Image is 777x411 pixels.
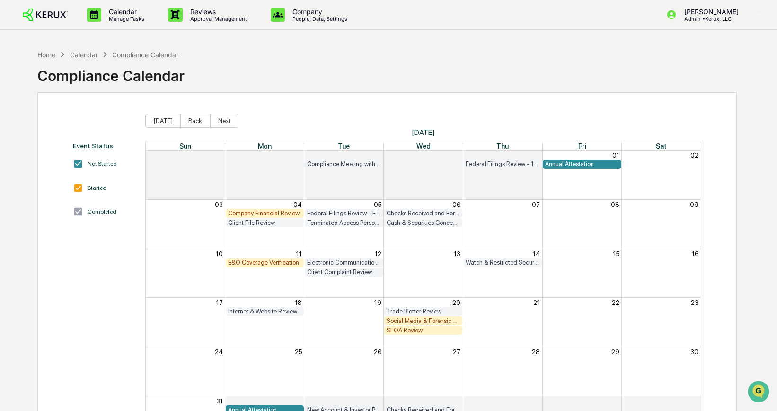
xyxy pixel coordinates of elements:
div: Federal Filings Review - 13F [466,161,539,168]
button: 01 [295,397,302,405]
button: 06 [690,397,698,405]
button: 27 [215,152,223,159]
div: Calendar [70,51,98,59]
button: Next [210,114,238,128]
div: Cash & Securities Concentration Review [387,219,460,226]
button: 23 [691,299,698,306]
button: 17 [216,299,223,306]
img: 1746055101610-c473b297-6a78-478c-a979-82029cc54cd1 [9,72,26,89]
button: 09 [690,201,698,208]
span: [DATE] [145,128,701,137]
span: Preclearance [19,119,61,129]
div: 🖐️ [9,120,17,128]
button: 20 [452,299,460,306]
div: Internet & Website Review [228,308,302,315]
button: 28 [532,348,540,356]
button: 28 [294,152,302,159]
iframe: Open customer support [747,380,772,405]
a: 🗄️Attestations [65,116,121,133]
button: 27 [453,348,460,356]
span: Wed [416,142,431,150]
button: 26 [374,348,381,356]
span: Fri [578,142,586,150]
p: People, Data, Settings [285,16,352,22]
div: 🔎 [9,138,17,146]
p: Calendar [101,8,149,16]
button: 05 [374,201,381,208]
span: Data Lookup [19,137,60,147]
button: 15 [613,250,619,258]
button: 29 [373,152,381,159]
span: Sun [179,142,191,150]
button: 11 [296,250,302,258]
div: Checks Received and Forwarded Log [387,210,460,217]
a: 🔎Data Lookup [6,134,63,151]
button: 02 [373,397,381,405]
div: Company Financial Review [228,210,302,217]
span: Pylon [94,161,115,168]
p: Company [285,8,352,16]
p: Manage Tasks [101,16,149,22]
button: 08 [611,201,619,208]
button: 07 [532,201,540,208]
div: Annual Attestation [545,161,619,168]
button: 01 [612,152,619,159]
p: How can we help? [9,20,172,35]
button: 30 [452,152,460,159]
button: 16 [692,250,698,258]
button: 04 [531,397,540,405]
a: Powered byPylon [67,160,115,168]
div: Watch & Restricted Securities List [466,259,539,266]
button: 06 [452,201,460,208]
img: logo [23,9,68,21]
div: We're available if you need us! [32,82,120,89]
p: [PERSON_NAME] [677,8,743,16]
div: Social Media & Forensic Testing [387,317,460,324]
button: 22 [612,299,619,306]
button: 29 [611,348,619,356]
button: Start new chat [161,75,172,87]
div: Event Status [73,142,136,150]
div: Start new chat [32,72,155,82]
span: Tue [338,142,350,150]
p: Admin • Kerux, LLC [677,16,743,22]
button: 12 [375,250,381,258]
div: Compliance Calendar [112,51,178,59]
button: 18 [295,299,302,306]
a: 🖐️Preclearance [6,116,65,133]
button: 05 [612,397,619,405]
span: Attestations [78,119,117,129]
div: Electronic Communication Review [307,259,381,266]
button: 03 [452,397,460,405]
div: Terminated Access Person Audit [307,219,381,226]
p: Reviews [183,8,252,16]
button: 25 [295,348,302,356]
div: Home [37,51,55,59]
span: Mon [258,142,272,150]
div: Trade Blotter Review [387,308,460,315]
button: 30 [690,348,698,356]
span: Thu [496,142,509,150]
button: 31 [533,152,540,159]
div: Compliance Calendar [37,60,185,84]
div: Federal Filings Review - Form N-PX [307,210,381,217]
button: Back [180,114,210,128]
button: 14 [533,250,540,258]
p: Approval Management [183,16,252,22]
div: Client Complaint Review [307,268,381,276]
button: 19 [374,299,381,306]
button: 24 [215,348,223,356]
div: Completed [88,208,116,215]
span: Sat [656,142,667,150]
div: SLOA Review [387,327,460,334]
button: 04 [293,201,302,208]
div: Started [88,185,106,191]
button: 02 [690,152,698,159]
button: 10 [216,250,223,258]
button: 13 [454,250,460,258]
button: 21 [533,299,540,306]
div: 🗄️ [69,120,76,128]
div: Client File Review [228,219,302,226]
